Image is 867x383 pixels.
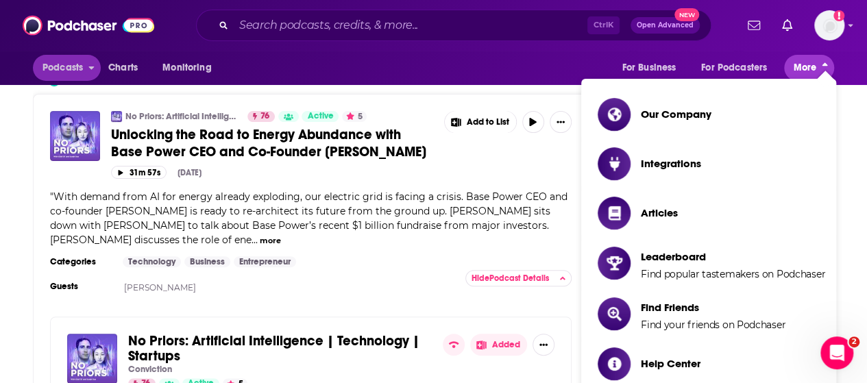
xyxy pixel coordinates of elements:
[641,268,825,280] span: Find popular tastemakers on Podchaser
[641,157,701,170] span: Integrations
[472,273,549,283] span: Hide Podcast Details
[234,14,587,36] input: Search podcasts, credits, & more...
[108,58,138,77] span: Charts
[234,256,296,267] a: Entrepreneur
[302,111,339,122] a: Active
[33,55,101,81] button: open menu
[820,336,853,369] iframe: Intercom live chat
[50,190,567,246] span: With demand from AI for energy already exploding, our electric grid is facing a crisis. Base Powe...
[124,282,196,293] a: [PERSON_NAME]
[701,58,767,77] span: For Podcasters
[196,10,711,41] div: Search podcasts, credits, & more...
[641,319,785,331] span: Find your friends on Podchaser
[111,166,167,179] button: 31m 57s
[692,55,787,81] button: open menu
[612,55,693,81] button: open menu
[99,55,146,81] a: Charts
[641,301,785,314] span: Find Friends
[178,168,202,177] div: [DATE]
[128,364,172,375] p: Conviction
[641,250,825,263] span: Leaderboard
[162,58,211,77] span: Monitoring
[50,111,100,161] img: Unlocking the Road to Energy Abundance with Base Power CEO and Co-Founder Zach Dell
[794,58,817,77] span: More
[247,111,275,122] a: 76
[307,110,333,123] span: Active
[467,117,509,127] span: Add to List
[631,17,700,34] button: Open AdvancedNew
[641,206,678,219] span: Articles
[50,190,567,246] span: "
[128,332,419,365] span: No Priors: Artificial Intelligence | Technology | Startups
[111,126,435,160] a: Unlocking the Road to Energy Abundance with Base Power CEO and Co-Founder [PERSON_NAME]
[814,10,844,40] button: Show profile menu
[125,111,239,122] a: No Priors: Artificial Intelligence | Technology | Startups
[470,334,527,356] button: Added
[587,16,620,34] span: Ctrl K
[50,281,112,292] h3: Guests
[260,235,281,247] button: more
[23,12,154,38] img: Podchaser - Follow, Share and Rate Podcasts
[128,334,432,364] a: No Priors: Artificial Intelligence | Technology | Startups
[465,270,572,286] button: HidePodcast Details
[784,55,834,81] button: close menu
[252,234,258,246] span: ...
[814,10,844,40] img: User Profile
[50,256,112,267] h3: Categories
[637,22,694,29] span: Open Advanced
[742,14,766,37] a: Show notifications dropdown
[42,58,83,77] span: Podcasts
[184,256,230,267] a: Business
[342,111,367,122] button: 5
[550,111,572,133] button: Show More Button
[445,111,516,133] button: Show More Button
[848,336,859,347] span: 2
[622,58,676,77] span: For Business
[674,8,699,21] span: New
[777,14,798,37] a: Show notifications dropdown
[814,10,844,40] span: Logged in as mindyn
[111,111,122,122] img: No Priors: Artificial Intelligence | Technology | Startups
[833,10,844,21] svg: Add a profile image
[123,256,181,267] a: Technology
[153,55,229,81] button: open menu
[641,108,711,121] span: Our Company
[533,334,554,356] button: Show More Button
[260,110,269,123] span: 76
[641,357,700,370] span: Help Center
[111,126,426,160] span: Unlocking the Road to Energy Abundance with Base Power CEO and Co-Founder [PERSON_NAME]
